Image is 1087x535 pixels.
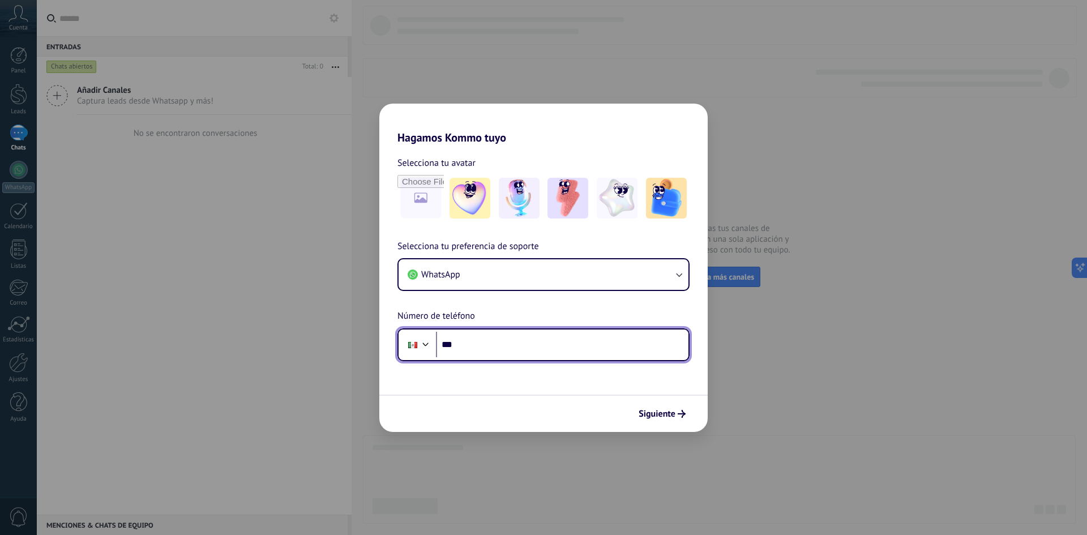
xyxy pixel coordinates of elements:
span: WhatsApp [421,269,460,280]
span: Siguiente [639,410,675,418]
img: -2.jpeg [499,178,540,219]
button: WhatsApp [399,259,688,290]
img: -4.jpeg [597,178,637,219]
span: Selecciona tu avatar [397,156,476,170]
img: -3.jpeg [547,178,588,219]
span: Selecciona tu preferencia de soporte [397,239,539,254]
img: -5.jpeg [646,178,687,219]
h2: Hagamos Kommo tuyo [379,104,708,144]
img: -1.jpeg [450,178,490,219]
button: Siguiente [634,404,691,423]
span: Número de teléfono [397,309,475,324]
div: Mexico: + 52 [402,333,423,357]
